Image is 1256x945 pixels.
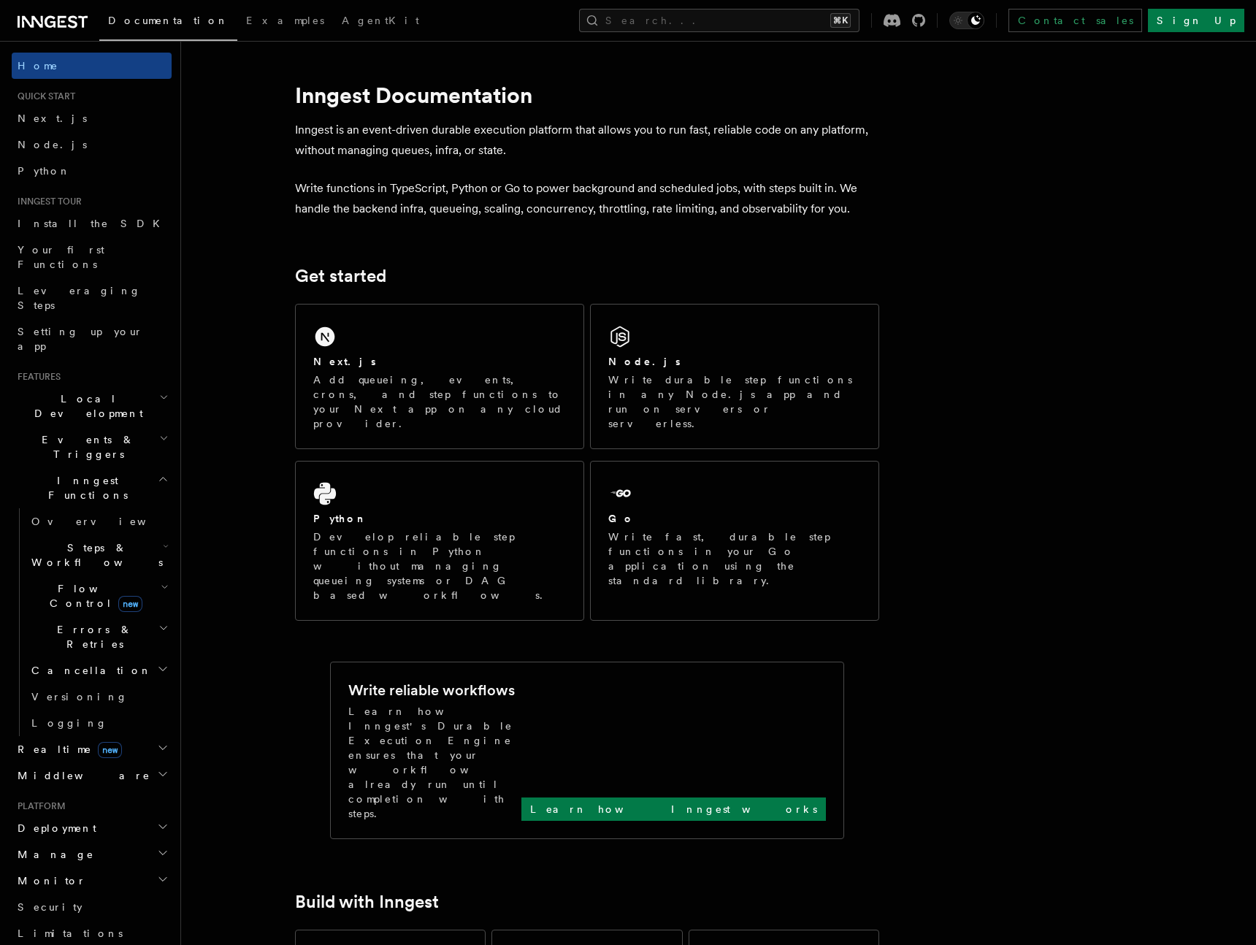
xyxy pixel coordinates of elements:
[590,461,879,621] a: GoWrite fast, durable step functions in your Go application using the standard library.
[12,736,172,762] button: Realtimenew
[12,742,122,757] span: Realtime
[579,9,859,32] button: Search...⌘K
[608,372,861,431] p: Write durable step functions in any Node.js app and run on servers or serverless.
[26,710,172,736] a: Logging
[18,112,87,124] span: Next.js
[26,540,163,570] span: Steps & Workflows
[26,581,161,611] span: Flow Control
[12,391,159,421] span: Local Development
[246,15,324,26] span: Examples
[12,196,82,207] span: Inngest tour
[295,120,879,161] p: Inngest is an event-driven durable execution platform that allows you to run fast, reliable code ...
[18,901,83,913] span: Security
[108,15,229,26] span: Documentation
[12,508,172,736] div: Inngest Functions
[12,800,66,812] span: Platform
[99,4,237,41] a: Documentation
[608,511,635,526] h2: Go
[313,511,367,526] h2: Python
[31,516,182,527] span: Overview
[1148,9,1244,32] a: Sign Up
[18,927,123,939] span: Limitations
[12,432,159,462] span: Events & Triggers
[18,139,87,150] span: Node.js
[12,894,172,920] a: Security
[26,663,152,678] span: Cancellation
[313,354,376,369] h2: Next.js
[31,691,128,703] span: Versioning
[295,266,386,286] a: Get started
[608,354,681,369] h2: Node.js
[295,304,584,449] a: Next.jsAdd queueing, events, crons, and step functions to your Next app on any cloud provider.
[12,105,172,131] a: Next.js
[12,473,158,502] span: Inngest Functions
[949,12,984,29] button: Toggle dark mode
[12,847,94,862] span: Manage
[12,210,172,237] a: Install the SDK
[1008,9,1142,32] a: Contact sales
[12,768,150,783] span: Middleware
[521,797,826,821] a: Learn how Inngest works
[26,535,172,575] button: Steps & Workflows
[12,467,172,508] button: Inngest Functions
[12,868,172,894] button: Monitor
[530,802,817,816] p: Learn how Inngest works
[237,4,333,39] a: Examples
[12,762,172,789] button: Middleware
[12,371,61,383] span: Features
[12,53,172,79] a: Home
[26,622,158,651] span: Errors & Retries
[12,873,86,888] span: Monitor
[18,326,143,352] span: Setting up your app
[12,237,172,278] a: Your first Functions
[26,616,172,657] button: Errors & Retries
[333,4,428,39] a: AgentKit
[18,244,104,270] span: Your first Functions
[313,372,566,431] p: Add queueing, events, crons, and step functions to your Next app on any cloud provider.
[348,680,515,700] h2: Write reliable workflows
[295,82,879,108] h1: Inngest Documentation
[118,596,142,612] span: new
[26,508,172,535] a: Overview
[26,657,172,684] button: Cancellation
[12,278,172,318] a: Leveraging Steps
[18,165,71,177] span: Python
[12,386,172,426] button: Local Development
[26,684,172,710] a: Versioning
[295,892,439,912] a: Build with Inngest
[18,285,141,311] span: Leveraging Steps
[590,304,879,449] a: Node.jsWrite durable step functions in any Node.js app and run on servers or serverless.
[12,158,172,184] a: Python
[18,218,169,229] span: Install the SDK
[313,529,566,602] p: Develop reliable step functions in Python without managing queueing systems or DAG based workflows.
[295,461,584,621] a: PythonDevelop reliable step functions in Python without managing queueing systems or DAG based wo...
[12,841,172,868] button: Manage
[12,821,96,835] span: Deployment
[12,426,172,467] button: Events & Triggers
[348,704,521,821] p: Learn how Inngest's Durable Execution Engine ensures that your workflow already run until complet...
[98,742,122,758] span: new
[342,15,419,26] span: AgentKit
[12,91,75,102] span: Quick start
[830,13,851,28] kbd: ⌘K
[12,815,172,841] button: Deployment
[18,58,58,73] span: Home
[608,529,861,588] p: Write fast, durable step functions in your Go application using the standard library.
[12,131,172,158] a: Node.js
[31,717,107,729] span: Logging
[26,575,172,616] button: Flow Controlnew
[12,318,172,359] a: Setting up your app
[295,178,879,219] p: Write functions in TypeScript, Python or Go to power background and scheduled jobs, with steps bu...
